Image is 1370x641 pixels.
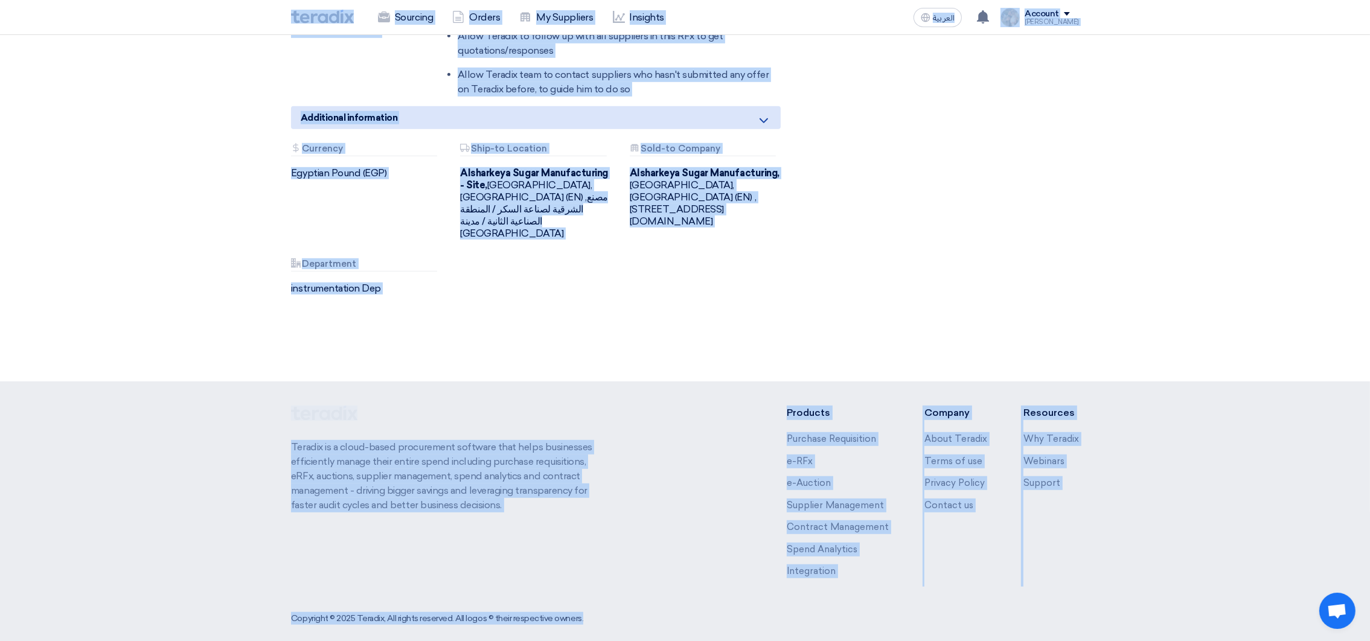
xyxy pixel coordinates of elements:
a: Open chat [1319,593,1356,629]
div: Account [1025,9,1059,19]
li: Resources [1023,406,1079,420]
li: Allow Teradix to follow up with all suppliers in this RFx to get quotations/responses [458,24,781,63]
div: Ship-to Location [460,144,606,156]
li: Company [924,406,987,420]
a: Supplier Management [787,500,884,511]
a: Insights [603,4,674,31]
div: Currency [291,144,437,156]
img: Teradix logo [291,10,354,24]
span: العربية [933,14,955,22]
li: Allow Teradix team to contact suppliers who hasn't submitted any offer on Teradix before, to guid... [458,63,781,97]
a: Integration [787,566,836,576]
a: e-Auction [787,477,831,488]
div: Egyptian Pound (EGP) [291,167,442,179]
img: file_1710751448746.jpg [1000,8,1020,27]
div: Department [291,259,437,272]
a: Orders [443,4,510,31]
a: Webinars [1023,456,1064,467]
div: [GEOGRAPHIC_DATA], [GEOGRAPHIC_DATA] (EN) ,[STREET_ADDRESS][DOMAIN_NAME] [630,167,781,228]
b: Alsharkeya Sugar Manufacturing, [630,167,779,179]
a: Contact us [924,500,973,511]
a: My Suppliers [510,4,603,31]
a: Spend Analytics [787,544,857,555]
a: Contract Management [787,521,889,532]
a: Why Teradix [1023,433,1079,444]
div: Sold-to Company [630,144,776,156]
div: instrumentation Dep [291,282,442,295]
a: Purchase Requisition [787,433,876,444]
b: Alsharkeya Sugar Manufacturing - Site, [460,167,608,191]
span: Additional information [301,111,397,124]
a: e-RFx [787,456,813,467]
div: [PERSON_NAME] [1025,19,1079,25]
a: Sourcing [368,4,443,31]
a: Privacy Policy [924,477,985,488]
div: Copyright © 2025 Teradix, All rights reserved. All logos © their respective owners. [291,612,583,625]
a: Terms of use [924,456,982,467]
div: [GEOGRAPHIC_DATA], [GEOGRAPHIC_DATA] (EN) ,مصنع الشرقية لصناعة السكر / المنطقة الصناعية الثانية /... [460,167,611,240]
a: About Teradix [924,433,987,444]
button: العربية [914,8,962,27]
li: Products [787,406,889,420]
p: Teradix is a cloud-based procurement software that helps businesses efficiently manage their enti... [291,440,606,512]
a: Support [1023,477,1060,488]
